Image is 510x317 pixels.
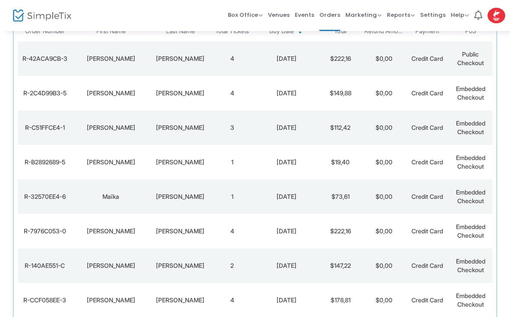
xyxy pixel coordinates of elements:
div: R-B2892689-5 [20,158,70,166]
td: $19,40 [319,145,362,179]
td: $0,00 [362,248,405,283]
span: Buy Date [269,28,294,35]
span: Embedded Checkout [456,188,485,204]
span: Order Number [25,28,65,35]
span: Sortable [297,28,304,35]
td: 4 [210,214,254,248]
td: $73,61 [319,179,362,214]
div: Derick [74,261,147,270]
span: First Name [96,28,126,35]
span: Public Checkout [457,50,484,66]
span: Embedded Checkout [456,85,485,101]
div: R-32570EE4-6 [20,192,70,201]
td: 3 [210,110,254,145]
span: Embedded Checkout [456,223,485,239]
th: Refund Amount [362,21,405,41]
div: Sampson [152,261,208,270]
span: Credit Card [411,262,443,269]
div: Sébastien [74,89,147,97]
td: $0,00 [362,41,405,76]
span: PoS [465,28,476,35]
div: Béatrice [74,296,147,304]
div: Maïka [74,192,147,201]
span: Credit Card [411,193,443,200]
div: R-140AE551-C [20,261,70,270]
span: Credit Card [411,227,443,235]
div: 2025-08-19 [256,296,316,304]
div: Blais [152,54,208,63]
div: Mélanie [74,158,147,166]
div: R-CCF058EE-3 [20,296,70,304]
span: Embedded Checkout [456,154,485,170]
div: R-2C4D99B3-5 [20,89,70,97]
span: Last Name [166,28,195,35]
span: Credit Card [411,158,443,166]
td: $0,00 [362,145,405,179]
span: Help [451,11,469,19]
td: $222,16 [319,214,362,248]
div: R-C51FFCE4-1 [20,123,70,132]
div: 2025-08-19 [256,192,316,201]
span: Credit Card [411,296,443,304]
div: 2025-08-19 [256,158,316,166]
td: 4 [210,41,254,76]
div: R-42ACA9CB-3 [20,54,70,63]
div: Dumas [152,158,208,166]
span: Box Office [228,11,263,19]
div: Plante [152,296,208,304]
div: 2025-08-19 [256,227,316,235]
span: Marketing [345,11,382,19]
th: Total Tickets [210,21,254,41]
span: Payment [415,28,439,35]
div: 2025-08-19 [256,123,316,132]
div: 2025-08-19 [256,54,316,63]
td: 1 [210,145,254,179]
td: $147,22 [319,248,362,283]
td: $0,00 [362,110,405,145]
div: Durand [152,227,208,235]
div: Clovis-Antoine [74,54,147,63]
span: Orders [319,4,340,26]
td: $149,88 [319,76,362,110]
span: Venues [268,4,290,26]
span: Embedded Checkout [456,119,485,135]
td: $0,00 [362,76,405,110]
td: $0,00 [362,179,405,214]
span: Events [295,4,314,26]
td: 4 [210,76,254,110]
span: Embedded Checkout [456,257,485,273]
div: Annie [74,227,147,235]
span: Settings [420,4,446,26]
td: $222,16 [319,41,362,76]
td: $0,00 [362,214,405,248]
span: Credit Card [411,89,443,97]
div: Marcoux [152,89,208,97]
span: Reports [387,11,415,19]
td: 1 [210,179,254,214]
td: $112,42 [319,110,362,145]
div: R-7976C053-0 [20,227,70,235]
span: Embedded Checkout [456,292,485,308]
div: Geneviève [74,123,147,132]
span: Credit Card [411,124,443,131]
span: Credit Card [411,55,443,62]
div: 2025-08-19 [256,261,316,270]
div: 2025-08-19 [256,89,316,97]
div: Turcotte [152,123,208,132]
div: Labrie [152,192,208,201]
td: 2 [210,248,254,283]
th: Total [319,21,362,41]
